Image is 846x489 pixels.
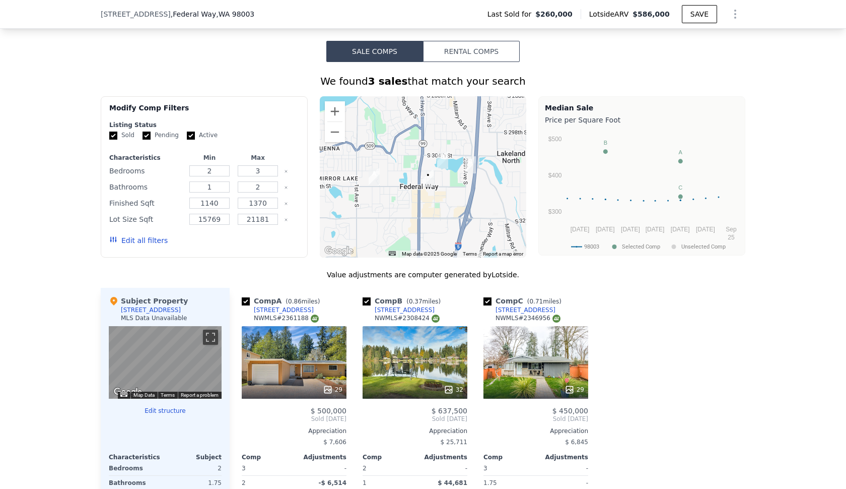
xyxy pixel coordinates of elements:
span: 2 [363,465,367,472]
div: Adjustments [536,453,588,461]
text: [DATE] [696,226,715,233]
button: Sale Comps [326,41,423,62]
span: , WA 98003 [216,10,254,18]
a: [STREET_ADDRESS] [242,306,314,314]
div: Comp B [363,296,445,306]
text: C [678,185,682,191]
button: Clear [284,186,288,190]
div: Comp [363,453,415,461]
button: Keyboard shortcuts [389,251,396,256]
div: Subject Property [109,296,188,306]
div: 2839 S 308th Ln [465,156,476,173]
div: Lot Size Sqft [109,212,183,226]
div: [STREET_ADDRESS] [254,306,314,314]
div: 32 [444,385,463,395]
span: 0.71 [529,298,543,305]
div: Value adjustments are computer generated by Lotside . [101,270,745,280]
span: ( miles) [281,298,324,305]
button: Clear [284,202,288,206]
span: $ 25,711 [441,439,467,446]
div: NWMLS # 2361188 [254,314,319,323]
text: $400 [548,172,562,179]
span: $ 44,681 [438,479,467,486]
button: Zoom out [325,122,345,142]
a: Report a map error [483,251,523,257]
button: Map Data [133,392,155,399]
button: Edit structure [109,407,222,415]
div: [STREET_ADDRESS] [121,306,181,314]
div: NWMLS # 2346956 [496,314,560,323]
div: Median Sale [545,103,739,113]
div: We found that match your search [101,74,745,88]
button: Zoom in [325,101,345,121]
div: [STREET_ADDRESS] [375,306,435,314]
div: Adjustments [415,453,467,461]
div: Comp [242,453,294,461]
div: Finished Sqft [109,196,183,210]
span: Sold [DATE] [363,415,467,423]
div: Characteristics [109,154,183,162]
text: [DATE] [596,226,615,233]
div: Adjustments [294,453,346,461]
img: Google [111,386,145,399]
div: Appreciation [483,427,588,435]
div: Bedrooms [109,461,163,475]
text: A [679,149,683,155]
img: NWMLS Logo [432,315,440,323]
span: $ 6,845 [565,439,588,446]
svg: A chart. [545,127,739,253]
span: ( miles) [402,298,445,305]
button: Show Options [725,4,745,24]
div: 2204 S 308th St [437,152,448,169]
span: Sold [DATE] [483,415,588,423]
button: Rental Comps [423,41,520,62]
label: Pending [143,131,179,140]
a: Report a problem [181,392,219,398]
span: $586,000 [632,10,670,18]
div: Map [109,326,222,399]
span: $ 450,000 [552,407,588,415]
span: Last Sold for [487,9,536,19]
a: Open this area in Google Maps (opens a new window) [322,244,356,258]
div: Min [187,154,232,162]
div: - [538,461,588,475]
button: Clear [284,169,288,173]
button: Keyboard shortcuts [120,392,127,397]
label: Active [187,131,218,140]
img: NWMLS Logo [311,315,319,323]
div: Comp [483,453,536,461]
span: 0.37 [409,298,422,305]
div: Comp A [242,296,324,306]
text: 25 [728,234,735,241]
div: 29 [565,385,584,395]
div: Characteristics [109,453,165,461]
div: Street View [109,326,222,399]
a: Open this area in Google Maps (opens a new window) [111,386,145,399]
div: [STREET_ADDRESS] [496,306,555,314]
label: Sold [109,131,134,140]
span: , Federal Way [171,9,254,19]
text: B [604,140,607,146]
span: 3 [242,465,246,472]
div: Appreciation [242,427,346,435]
span: [STREET_ADDRESS] [101,9,171,19]
a: [STREET_ADDRESS] [483,306,555,314]
div: Bathrooms [109,180,183,194]
div: 2 [167,461,222,475]
span: ( miles) [523,298,566,305]
text: $500 [548,136,562,143]
div: Price per Square Foot [545,113,739,127]
span: $ 500,000 [311,407,346,415]
img: Google [322,244,356,258]
text: [DATE] [646,226,665,233]
text: [DATE] [571,226,590,233]
span: Map data ©2025 Google [402,251,457,257]
text: Selected Comp [622,243,660,250]
input: Pending [143,132,151,140]
div: - [296,461,346,475]
div: NWMLS # 2308424 [375,314,440,323]
text: $300 [548,208,562,215]
span: 0.86 [288,298,302,305]
span: Sold [DATE] [242,415,346,423]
